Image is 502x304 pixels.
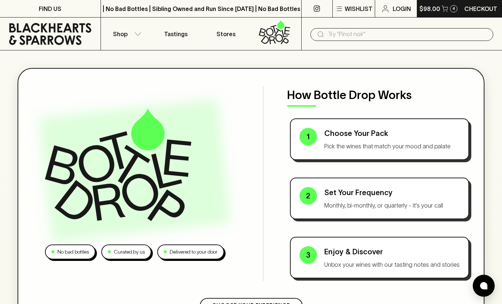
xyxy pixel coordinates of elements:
p: $98.00 [419,4,440,13]
p: Shop [113,30,128,38]
p: How Bottle Drop Works [287,86,472,104]
div: 1 [299,128,317,145]
p: Login [393,4,411,13]
p: Wishlist [345,4,373,13]
p: Curated by us [114,248,145,256]
p: Monthly, bi-monthly, or quarterly - it's your call [324,201,460,210]
a: Stores [201,18,251,50]
p: Checkout [464,4,497,13]
p: 4 [453,7,455,11]
input: Try "Pinot noir" [328,28,487,40]
p: No bad bottles [57,248,89,256]
img: bubble-icon [480,282,487,289]
p: Delivered to your door [170,248,218,256]
p: Pick the wines that match your mood and palate [324,142,460,151]
img: Bottle Drop [45,108,191,221]
div: 2 [299,187,317,205]
a: Tastings [151,18,201,50]
div: 3 [299,246,317,264]
p: Tastings [164,30,188,38]
p: Stores [216,30,235,38]
p: Set Your Frequency [324,187,460,198]
p: Choose Your Pack [324,128,460,139]
p: Enjoy & Discover [324,246,460,257]
button: Shop [101,18,151,50]
p: Unbox your wines with our tasting notes and stories [324,260,460,269]
p: FIND US [39,4,61,13]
